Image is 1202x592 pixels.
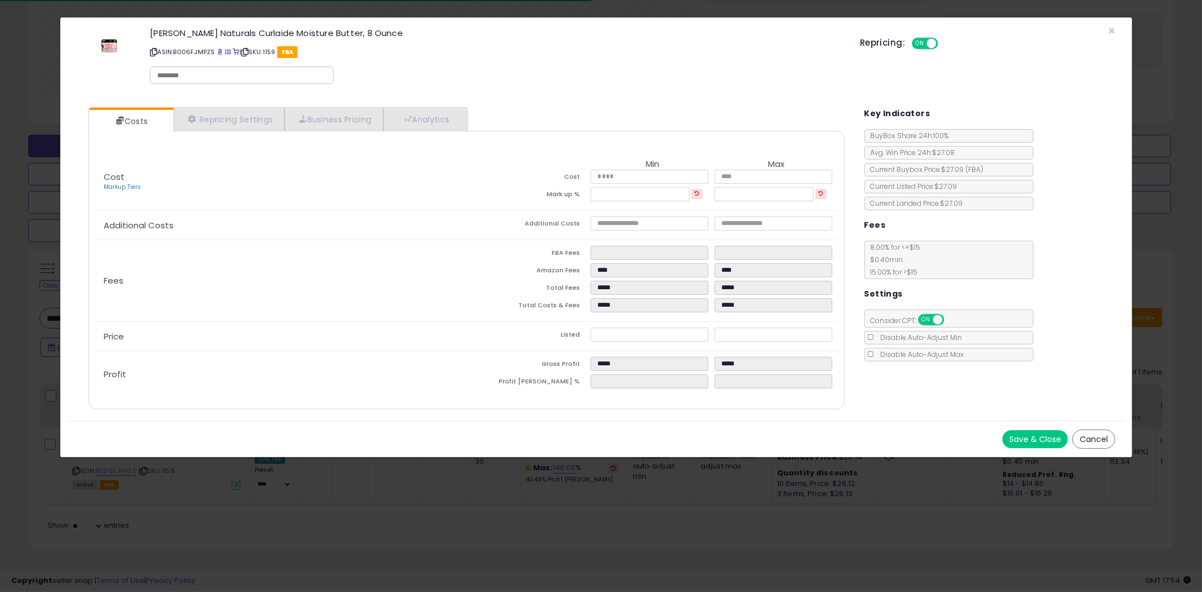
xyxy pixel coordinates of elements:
[919,315,933,325] span: ON
[864,107,930,121] h5: Key Indicators
[937,39,955,48] span: OFF
[1003,430,1068,448] button: Save & Close
[95,276,467,285] p: Fees
[865,267,918,277] span: 15.00 % for > $15
[865,198,963,208] span: Current Landed Price: $27.09
[225,47,231,56] a: All offer listings
[95,370,467,379] p: Profit
[383,108,467,131] a: Analytics
[865,255,903,264] span: $0.40 min
[467,298,591,316] td: Total Costs & Fees
[865,242,921,277] span: 8.00 % for <= $15
[864,218,886,232] h5: Fees
[150,43,843,61] p: ASIN: B006FJMPZS | SKU: 1159
[875,333,963,342] span: Disable Auto-Adjust Min
[467,263,591,281] td: Amazon Fees
[467,374,591,392] td: Profit [PERSON_NAME] %
[467,328,591,345] td: Listed
[865,148,955,157] span: Avg. Win Price 24h: $27.08
[95,173,467,192] p: Cost
[233,47,239,56] a: Your listing only
[865,131,949,140] span: BuyBox Share 24h: 100%
[104,183,141,191] a: Markup Tiers
[92,29,126,63] img: 31C48NBQmnL._SL60_.jpg
[860,38,905,47] h5: Repricing:
[1108,23,1115,39] span: ×
[865,316,959,325] span: Consider CPT:
[913,39,927,48] span: ON
[95,221,467,230] p: Additional Costs
[467,170,591,187] td: Cost
[285,108,383,131] a: Business Pricing
[89,110,172,132] a: Costs
[1072,430,1115,449] button: Cancel
[467,187,591,205] td: Mark up %
[95,332,467,341] p: Price
[467,217,591,234] td: Additional Costs
[942,165,984,174] span: $27.09
[942,315,960,325] span: OFF
[591,160,715,170] th: Min
[467,246,591,263] td: FBA Fees
[875,350,964,359] span: Disable Auto-Adjust Max
[467,357,591,374] td: Gross Profit
[966,165,984,174] span: ( FBA )
[277,46,298,58] span: FBA
[217,47,223,56] a: BuyBox page
[150,29,843,37] h3: [PERSON_NAME] Naturals Curlaide Moisture Butter, 8 Ounce
[865,165,984,174] span: Current Buybox Price:
[467,281,591,298] td: Total Fees
[865,182,957,191] span: Current Listed Price: $27.09
[864,287,903,301] h5: Settings
[174,108,285,131] a: Repricing Settings
[715,160,839,170] th: Max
